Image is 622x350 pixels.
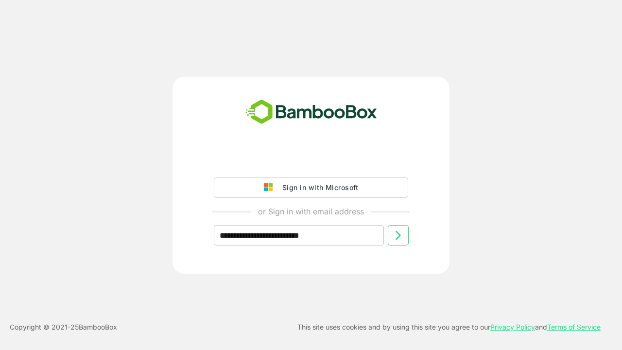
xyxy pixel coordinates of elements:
[277,181,358,194] div: Sign in with Microsoft
[209,150,413,172] iframe: Sign in with Google Button
[214,177,408,198] button: Sign in with Microsoft
[10,321,117,333] p: Copyright © 2021- 25 BambooBox
[264,183,277,192] img: google
[490,323,535,331] a: Privacy Policy
[297,321,601,333] p: This site uses cookies and by using this site you agree to our and
[258,206,364,217] p: or Sign in with email address
[240,96,382,128] img: bamboobox
[547,323,601,331] a: Terms of Service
